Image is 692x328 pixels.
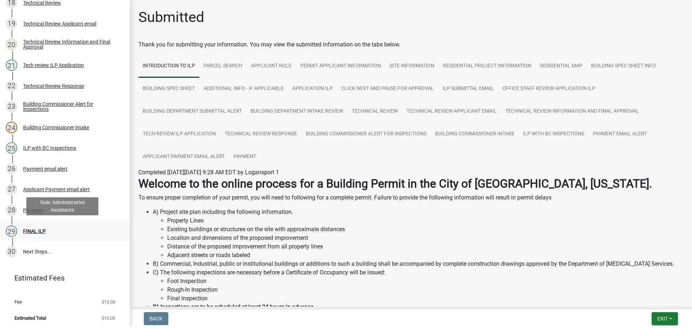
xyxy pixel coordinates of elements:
[337,77,438,100] a: Click Next and Pause for Approval
[6,59,17,71] div: 21
[14,300,22,304] span: Fee
[153,268,683,303] li: C) The following inspections are necessary before a Certificate of Occupancy will be issued:
[138,9,204,26] h1: Submitted
[23,63,84,68] div: Tech review ILP Application
[23,208,43,213] div: Payment
[402,100,501,123] a: Technical Review Applicant email
[138,145,229,169] a: Applicant Payment email alert
[501,100,643,123] a: Technical Review Information and Final Approval
[167,286,683,294] li: Rough-In Inspection
[167,251,683,260] li: Adjacent streets or roads labeled
[536,55,587,78] a: Residential Map
[247,55,296,78] a: Applicant Role
[167,225,683,234] li: Existing buildings or structures on the site with approximate distances
[657,316,668,322] span: Exit
[23,0,61,5] div: Technical Review
[138,77,199,100] a: Building Spec Sheet
[23,84,84,89] div: Technical Review Response
[498,77,600,100] a: Office Staff Review Application ILP
[102,316,115,320] span: $10.00
[6,80,17,92] div: 22
[138,55,199,78] a: Introduction to ILP
[587,55,660,78] a: Building spec sheet info
[102,300,115,304] span: $10.00
[23,125,89,130] div: Building Commissioner intake
[385,55,439,78] a: Site Information
[138,123,220,146] a: Tech review ILP Application
[519,123,589,146] a: ILP with BC Inspections
[167,216,683,225] li: Property Lines
[6,101,17,112] div: 23
[288,77,337,100] a: Application ILP
[23,187,90,192] div: Applicant Payment email alert
[6,142,17,154] div: 25
[6,184,17,195] div: 27
[6,225,17,237] div: 29
[23,102,118,112] div: Building Commissioner Alert for inspections
[167,277,683,286] li: Foot Inspection
[26,197,98,215] div: Role: Administrative Assistants
[229,145,260,169] a: Payment
[23,145,76,150] div: ILP with BC Inspections
[138,100,246,123] a: Building Department Submittal Alert
[23,21,96,26] div: Technical Review Applicant email
[153,260,683,268] li: B) Commercial, Industrial, public or institutional buildings or additions to such a building shal...
[138,193,683,202] p: To ensure proper completion of your permit, you will need to following for a complete permit. Fai...
[220,123,301,146] a: Technical Review Response
[199,77,288,100] a: Additional Info - If Applicable
[153,208,683,260] li: A) Project site plan including the following information.
[6,163,17,175] div: 26
[589,123,651,146] a: Payment email alert
[6,246,17,257] div: 30
[138,169,279,176] span: Completed [DATE][DATE] 9:28 AM EDT by Logansport 1
[138,40,683,49] div: Thank you for submitting your information. You may view the submitted information on the tabs below.
[167,294,683,303] li: Final Inspection
[431,123,519,146] a: Building Commissioner intake
[144,312,168,325] button: Back
[246,100,347,123] a: Building Department Intake Review
[153,304,315,310] strong: D) Inspections are to be scheduled at least 24 hours in advance.
[167,234,683,242] li: Location and dimensions of the proposed improvement
[6,271,118,285] a: Estimated Fees
[6,39,17,50] div: 20
[199,55,247,78] a: Parcel search
[296,55,385,78] a: Permit Applicant Information
[150,316,163,322] span: Back
[23,39,118,49] div: Technical Review Information and Final Approval
[652,312,678,325] button: Exit
[14,316,46,320] span: Estimated Total
[6,18,17,30] div: 19
[138,177,652,190] strong: Welcome to the online process for a Building Permit in the City of [GEOGRAPHIC_DATA], [US_STATE].
[347,100,402,123] a: Technical Review
[167,242,683,251] li: Distance of the proposed improvement from all property lines
[6,205,17,216] div: 28
[23,229,46,234] div: FINAL ILP
[23,166,67,171] div: Payment email alert
[439,55,536,78] a: Residential Project Information
[438,77,498,100] a: ILP Submittal Email
[6,122,17,133] div: 24
[301,123,431,146] a: Building Commissioner Alert for inspections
